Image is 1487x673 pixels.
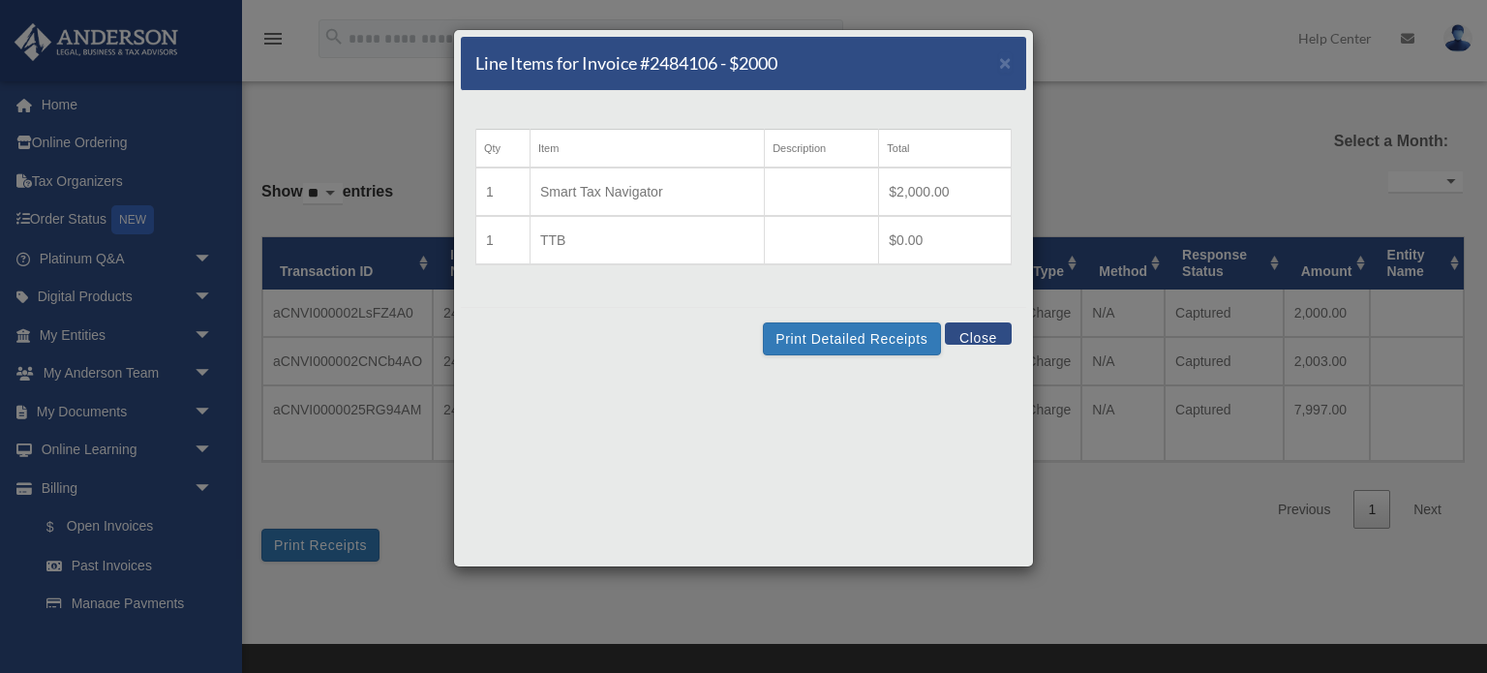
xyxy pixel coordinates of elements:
[476,130,531,168] th: Qty
[530,168,764,216] td: Smart Tax Navigator
[945,322,1012,345] button: Close
[763,322,940,355] button: Print Detailed Receipts
[879,216,1012,264] td: $0.00
[476,168,531,216] td: 1
[879,168,1012,216] td: $2,000.00
[475,51,777,76] h5: Line Items for Invoice #2484106 - $2000
[879,130,1012,168] th: Total
[999,52,1012,73] button: Close
[999,51,1012,74] span: ×
[530,216,764,264] td: TTB
[476,216,531,264] td: 1
[765,130,879,168] th: Description
[530,130,764,168] th: Item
